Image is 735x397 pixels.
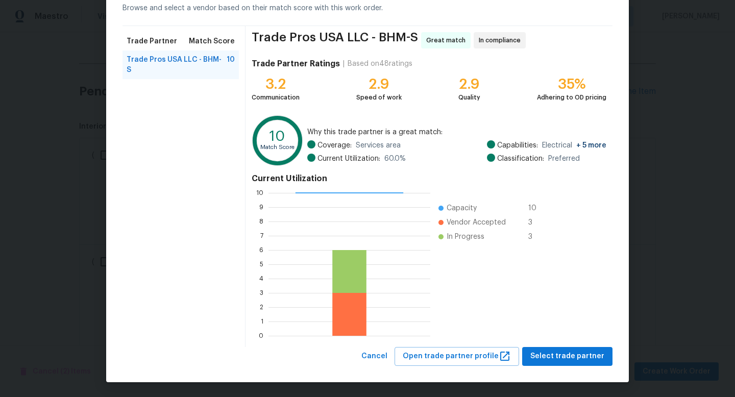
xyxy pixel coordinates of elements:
[259,218,263,225] text: 8
[522,347,612,366] button: Select trade partner
[356,79,402,89] div: 2.9
[261,318,263,325] text: 1
[252,173,606,184] h4: Current Utilization
[259,247,263,253] text: 6
[340,59,348,69] div: |
[458,79,480,89] div: 2.9
[317,140,352,151] span: Coverage:
[259,276,263,282] text: 4
[269,129,285,143] text: 10
[260,261,263,267] text: 5
[317,154,380,164] span: Current Utilization:
[528,203,545,213] span: 10
[260,290,263,296] text: 3
[458,92,480,103] div: Quality
[479,35,525,45] span: In compliance
[252,79,300,89] div: 3.2
[259,204,263,210] text: 9
[356,92,402,103] div: Speed of work
[189,36,235,46] span: Match Score
[548,154,580,164] span: Preferred
[447,217,506,228] span: Vendor Accepted
[530,350,604,363] span: Select trade partner
[252,59,340,69] h4: Trade Partner Ratings
[252,32,418,48] span: Trade Pros USA LLC - BHM-S
[260,233,263,239] text: 7
[127,36,177,46] span: Trade Partner
[127,55,227,75] span: Trade Pros USA LLC - BHM-S
[537,92,606,103] div: Adhering to OD pricing
[259,333,263,339] text: 0
[447,232,484,242] span: In Progress
[447,203,477,213] span: Capacity
[252,92,300,103] div: Communication
[384,154,406,164] span: 60.0 %
[361,350,387,363] span: Cancel
[260,304,263,310] text: 2
[395,347,519,366] button: Open trade partner profile
[537,79,606,89] div: 35%
[356,140,401,151] span: Services area
[357,347,391,366] button: Cancel
[497,140,538,151] span: Capabilities:
[403,350,511,363] span: Open trade partner profile
[497,154,544,164] span: Classification:
[528,217,545,228] span: 3
[256,190,263,196] text: 10
[227,55,235,75] span: 10
[260,144,295,150] text: Match Score
[576,142,606,149] span: + 5 more
[426,35,470,45] span: Great match
[307,127,606,137] span: Why this trade partner is a great match:
[542,140,606,151] span: Electrical
[528,232,545,242] span: 3
[348,59,412,69] div: Based on 48 ratings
